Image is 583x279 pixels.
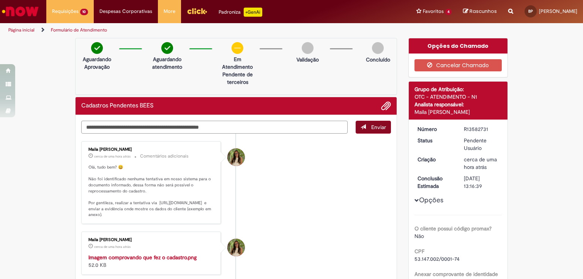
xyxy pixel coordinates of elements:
[464,125,499,133] div: R13582731
[161,42,173,54] img: check-circle-green.png
[414,85,502,93] div: Grupo de Atribuição:
[414,248,424,255] b: CPF
[8,27,35,33] a: Página inicial
[302,42,314,54] img: img-circle-grey.png
[149,55,186,71] p: Aguardando atendimento
[51,27,107,33] a: Formulário de Atendimento
[94,244,131,249] span: cerca de uma hora atrás
[88,147,215,152] div: Maila [PERSON_NAME]
[1,4,40,19] img: ServiceNow
[470,8,497,15] span: Rascunhos
[464,137,499,152] div: Pendente Usuário
[6,23,383,37] ul: Trilhas de página
[371,124,386,131] span: Enviar
[464,156,497,170] span: cerca de uma hora atrás
[414,101,502,108] div: Analista responsável:
[356,121,391,134] button: Enviar
[528,9,533,14] span: BP
[94,154,131,159] time: 30/09/2025 16:37:35
[464,175,499,190] div: [DATE] 13:16:39
[79,55,115,71] p: Aguardando Aprovação
[88,238,215,242] div: Maila [PERSON_NAME]
[412,156,459,163] dt: Criação
[414,233,424,240] span: Não
[381,101,391,111] button: Adicionar anexos
[464,156,499,171] div: 30/09/2025 16:16:36
[219,8,262,17] div: Padroniza
[423,8,444,15] span: Favoritos
[88,254,215,269] div: 52.0 KB
[445,9,452,15] span: 4
[412,137,459,144] dt: Status
[414,59,502,71] button: Cancelar Chamado
[414,225,492,232] b: O cliente possui código promax?
[99,8,152,15] span: Despesas Corporativas
[94,154,131,159] span: cerca de uma hora atrás
[140,153,189,159] small: Comentários adicionais
[414,108,502,116] div: Maila [PERSON_NAME]
[366,56,390,63] p: Concluído
[412,125,459,133] dt: Número
[91,42,103,54] img: check-circle-green.png
[88,254,197,261] a: Imagem comprovando que fez o cadastro.png
[227,239,245,256] div: Maila Melissa De Oliveira
[80,9,88,15] span: 10
[227,148,245,166] div: Maila Melissa De Oliveira
[414,255,460,262] span: 53.147.002/0001-74
[372,42,384,54] img: img-circle-grey.png
[187,5,207,17] img: click_logo_yellow_360x200.png
[88,164,215,218] p: Olá, tudo bem? 😀 Não foi identificado nenhuma tentativa em nosso sistema para o documento informa...
[412,175,459,190] dt: Conclusão Estimada
[81,121,348,134] textarea: Digite sua mensagem aqui...
[244,8,262,17] p: +GenAi
[52,8,79,15] span: Requisições
[464,156,497,170] time: 30/09/2025 16:16:36
[164,8,175,15] span: More
[296,56,319,63] p: Validação
[409,38,508,54] div: Opções do Chamado
[414,93,502,101] div: OTC - ATENDIMENTO - N1
[219,71,256,86] p: Pendente de terceiros
[219,55,256,71] p: Em Atendimento
[539,8,577,14] span: [PERSON_NAME]
[94,244,131,249] time: 30/09/2025 16:37:22
[463,8,497,15] a: Rascunhos
[232,42,243,54] img: circle-minus.png
[81,102,154,109] h2: Cadastros Pendentes BEES Histórico de tíquete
